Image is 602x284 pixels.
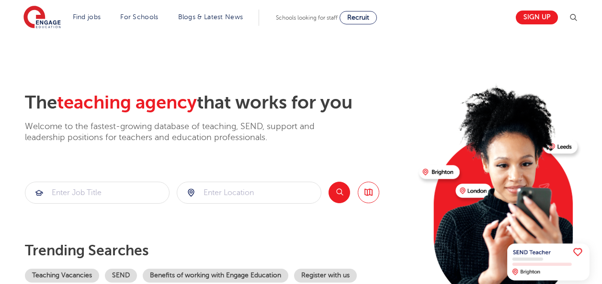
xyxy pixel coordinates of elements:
[25,182,170,204] div: Submit
[25,121,341,143] p: Welcome to the fastest-growing database of teaching, SEND, support and leadership positions for t...
[120,13,158,21] a: For Schools
[25,92,411,114] h2: The that works for you
[143,269,288,283] a: Benefits of working with Engage Education
[25,269,99,283] a: Teaching Vacancies
[276,14,338,21] span: Schools looking for staff
[329,182,350,203] button: Search
[178,13,243,21] a: Blogs & Latest News
[177,182,321,204] div: Submit
[340,11,377,24] a: Recruit
[73,13,101,21] a: Find jobs
[25,242,411,259] p: Trending searches
[25,182,169,203] input: Submit
[105,269,137,283] a: SEND
[516,11,558,24] a: Sign up
[23,6,61,30] img: Engage Education
[177,182,321,203] input: Submit
[347,14,369,21] span: Recruit
[294,269,357,283] a: Register with us
[57,92,197,113] span: teaching agency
